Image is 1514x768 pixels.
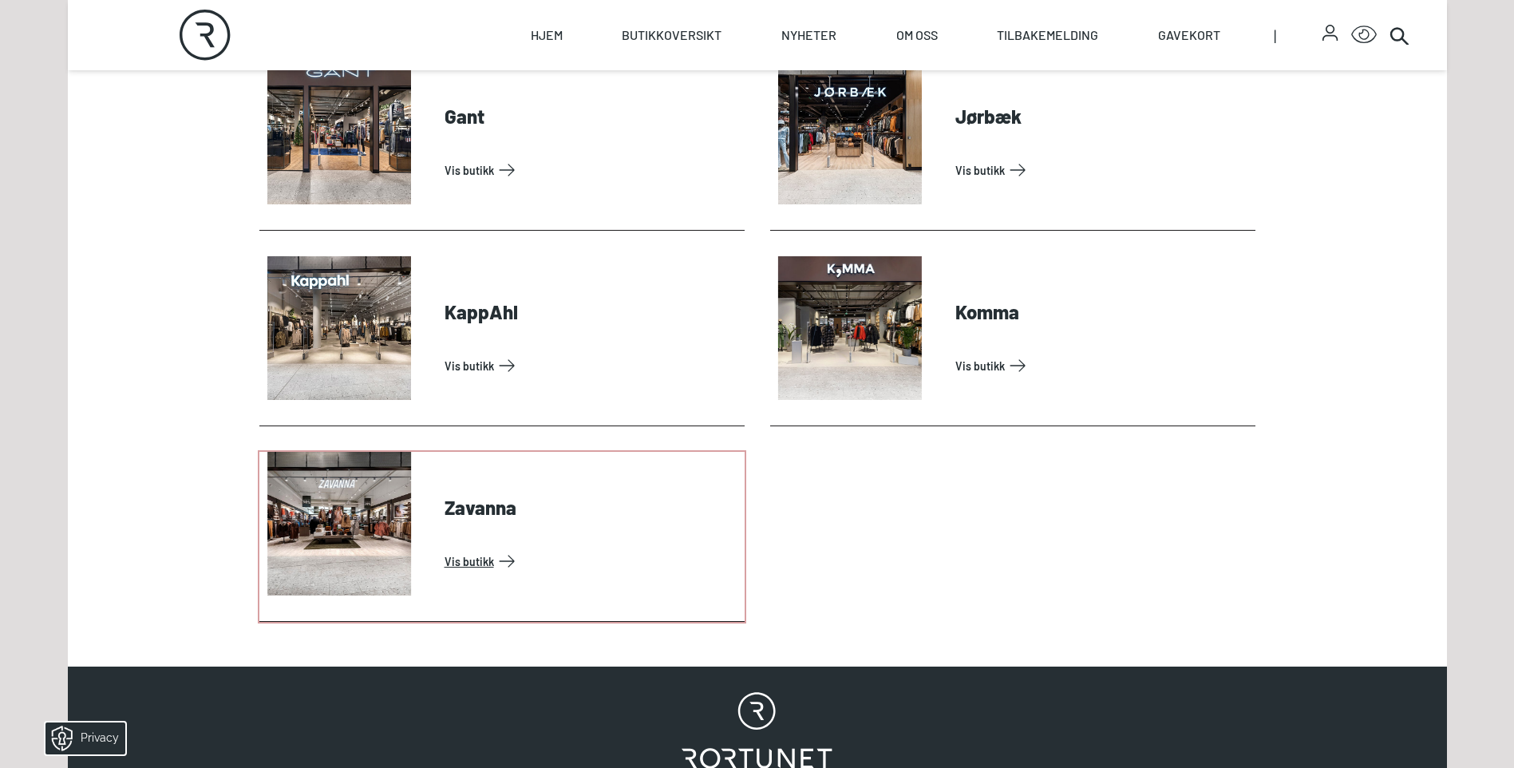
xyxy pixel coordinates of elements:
iframe: Manage Preferences [16,717,146,760]
a: Vis Butikk: Zavanna [445,548,738,574]
a: Vis Butikk: Gant [445,157,738,183]
a: Vis Butikk: Jørbæk [955,157,1249,183]
button: Open Accessibility Menu [1351,22,1377,48]
a: Vis Butikk: Komma [955,353,1249,378]
a: Vis Butikk: KappAhl [445,353,738,378]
